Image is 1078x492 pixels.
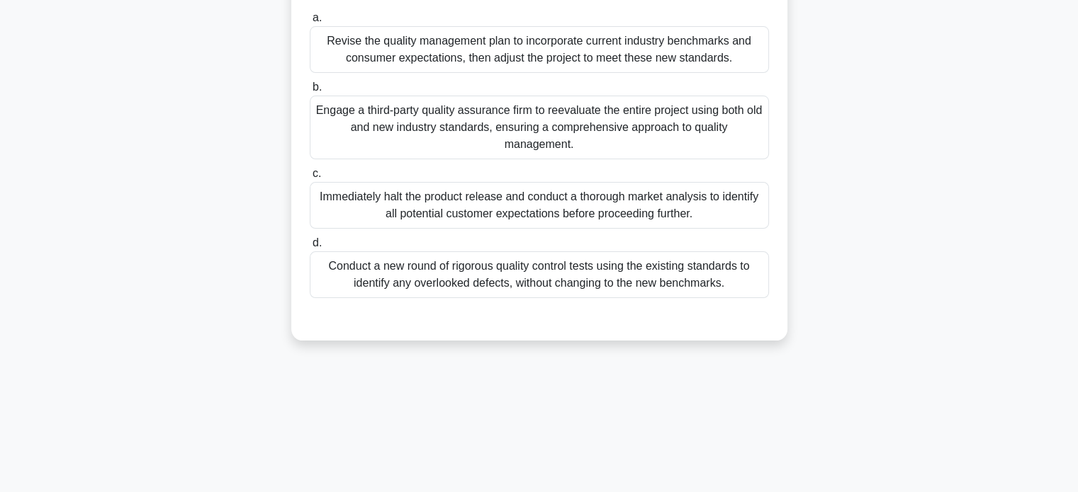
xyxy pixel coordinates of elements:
[310,251,769,298] div: Conduct a new round of rigorous quality control tests using the existing standards to identify an...
[310,96,769,159] div: Engage a third-party quality assurance firm to reevaluate the entire project using both old and n...
[310,26,769,73] div: Revise the quality management plan to incorporate current industry benchmarks and consumer expect...
[313,11,322,23] span: a.
[313,81,322,93] span: b.
[310,182,769,229] div: Immediately halt the product release and conduct a thorough market analysis to identify all poten...
[313,236,322,248] span: d.
[313,167,321,179] span: c.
